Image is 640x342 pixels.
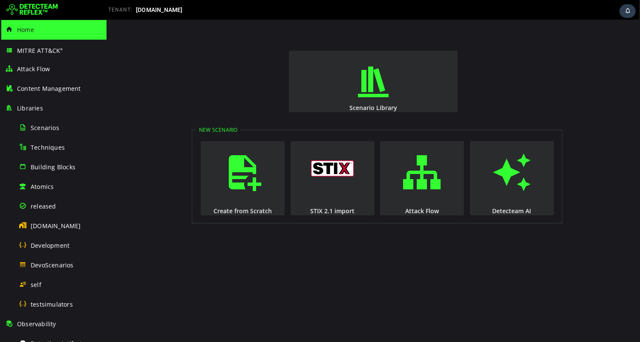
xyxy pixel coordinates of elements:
[31,143,65,151] span: Techniques
[17,320,56,328] span: Observability
[182,31,351,93] button: Scenario Library
[136,6,183,13] span: [DOMAIN_NAME]
[31,163,75,171] span: Building Blocks
[184,122,268,196] button: STIX 2.1 import
[182,84,352,92] div: Scenario Library
[31,241,69,249] span: Development
[17,65,50,73] span: Attack Flow
[31,124,59,132] span: Scenarios
[17,46,63,55] span: MITRE ATT&CK
[6,3,58,17] img: Detecteam logo
[205,141,248,157] img: logo_stix.svg
[94,122,178,196] button: Create from Scratch
[274,122,357,196] button: Attack Flow
[31,300,73,308] span: testsimulators
[620,4,636,18] div: Task Notifications
[89,107,134,114] legend: New Scenario
[17,104,43,112] span: Libraries
[31,281,41,289] span: self
[273,187,358,195] div: Attack Flow
[31,183,54,191] span: Atomics
[31,222,81,230] span: [DOMAIN_NAME]
[183,187,269,195] div: STIX 2.1 import
[363,187,448,195] div: Detecteam AI
[31,202,56,210] span: released
[108,7,133,13] span: TENANT:
[31,261,74,269] span: DevoScenarios
[363,122,447,196] button: Detecteam AI
[17,26,34,34] span: Home
[93,187,179,195] div: Create from Scratch
[17,84,81,93] span: Content Management
[60,47,63,51] sup: ®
